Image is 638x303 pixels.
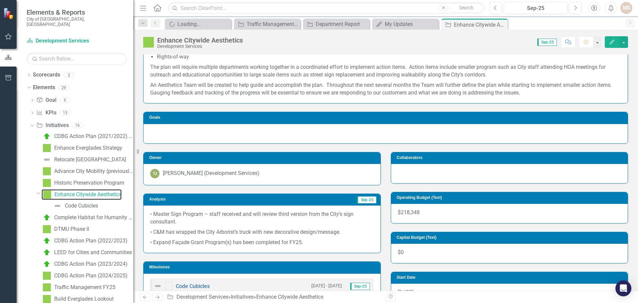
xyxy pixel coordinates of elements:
[43,260,51,268] img: C
[506,4,565,12] div: Sep-25
[154,282,162,290] img: Not Defined
[398,209,420,216] span: $218,348
[43,167,51,175] img: IP
[504,2,568,14] button: Sep-25
[537,39,557,46] span: Sep-25
[41,131,133,142] a: CDBG Action Plan (2021/2022) (Ongoing)
[53,202,61,210] img: Not Defined
[52,201,98,211] a: Code Cubicles
[60,97,70,103] div: 0
[41,178,124,188] a: Historic Preservation Program
[54,145,122,151] div: Enhance Everglades Strategy
[27,8,127,16] span: Elements & Reports
[3,8,15,19] img: ClearPoint Strategy
[41,166,133,177] a: Advance City Mobility (previously Establish Bike Lanes)
[176,294,228,300] a: Development Services
[149,197,251,202] h3: Analysis
[150,169,159,178] div: TJ
[54,284,115,290] div: Traffic Management FY25
[150,62,621,80] p: The plan will require multiple departments working together in a coordinated effort to implement ...
[41,224,89,234] a: DTMU Phase II
[65,203,98,209] div: Code Cubicles
[150,80,621,97] p: An Aesthetics Team will be created to help guide and accomplish the plan. Throughout the next sev...
[41,154,126,165] a: Relocate [GEOGRAPHIC_DATA]
[60,110,70,116] div: 13
[54,226,89,232] div: DTMU Phase II
[36,122,68,129] a: Initiatives
[357,196,376,204] span: Sep-25
[311,283,342,289] small: [DATE] - [DATE]
[397,235,625,240] h3: Capital Budget (Text)
[143,37,154,48] img: IP
[27,16,127,27] small: City of [GEOGRAPHIC_DATA], [GEOGRAPHIC_DATA]
[58,85,69,90] div: 29
[167,293,380,301] div: » »
[54,249,132,255] div: LEED for Cities and Communities
[33,84,55,91] a: Elements
[54,296,114,302] div: Build Everglades Lookout
[305,20,368,28] a: Department Report
[54,238,128,244] div: CDBG Action Plan (2022/2023)
[397,275,625,280] h3: Start Date
[41,212,133,223] a: Complete Habitat for Humanity Affordable Housing
[41,235,128,246] a: CDBG Action Plan (2022/2023)
[54,192,122,198] div: Enhance Citywide Aesthetics
[43,132,51,140] img: C
[454,21,506,29] div: Enhance Citywide Aesthetics
[350,283,370,290] span: Sep-25
[36,109,56,117] a: KPIs
[41,247,132,258] a: LEED for Cities and Communities
[385,20,437,28] div: My Updates
[157,37,243,44] div: Enhance Citywide Aesthetics
[163,170,260,177] div: [PERSON_NAME] (Development Services)
[54,180,124,186] div: Historic Preservation Program
[42,189,122,200] a: Enhance Citywide Aesthetics
[374,20,437,28] a: My Updates
[150,237,374,246] p: • Expand Façade Grant Program(s) has been completed for FY25.
[43,248,51,256] img: C
[177,20,230,28] div: Loading...
[150,227,374,237] p: • C&M has wrapped the City Arborist’s truck with new decorative design/message.
[54,215,133,221] div: Complete Habitat for Humanity Affordable Housing
[231,294,254,300] a: Initiatives
[54,133,133,139] div: CDBG Action Plan (2021/2022) (Ongoing)
[615,280,631,296] div: Open Intercom Messenger
[166,20,230,28] a: Loading...
[36,96,56,104] a: Goal
[149,156,377,160] h3: Owner
[72,122,83,128] div: 16
[247,20,299,28] div: Traffic Management FY25
[27,53,127,65] input: Search Below...
[176,283,210,289] a: Code Cubicles
[43,283,51,291] img: IP
[256,294,323,300] div: Enhance Citywide Aesthetics
[43,272,51,280] img: IP
[43,225,51,233] img: IP
[41,143,122,153] a: Enhance Everglades Strategy
[43,144,51,152] img: IP
[54,157,126,163] div: Relocate [GEOGRAPHIC_DATA]
[43,295,51,303] img: IP
[397,196,625,200] h3: Operating Budget (Text)
[33,71,60,79] a: Scorecards
[27,37,110,45] a: Development Services
[41,270,128,281] a: CDBG Action Plan (2024/2025)
[450,3,483,13] button: Search
[620,2,632,14] button: MS
[459,5,474,10] span: Search
[43,179,51,187] img: IP
[54,273,128,279] div: CDBG Action Plan (2024/2025)
[157,44,243,49] div: Development Services
[43,191,51,199] img: IP
[41,282,115,293] a: Traffic Management FY25
[150,211,374,227] p: • Master Sign Program – staff received and will review third version from the City’s sign consult...
[149,265,377,269] h3: Milestones
[398,289,413,295] span: [DATE]
[54,168,133,174] div: Advance City Mobility (previously Establish Bike Lanes)
[397,156,625,160] h3: Collaborators
[149,115,624,120] h3: Goals
[41,259,128,269] a: CDBG Action Plan (2023/2024)
[43,156,51,164] img: Not Defined
[43,214,51,222] img: C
